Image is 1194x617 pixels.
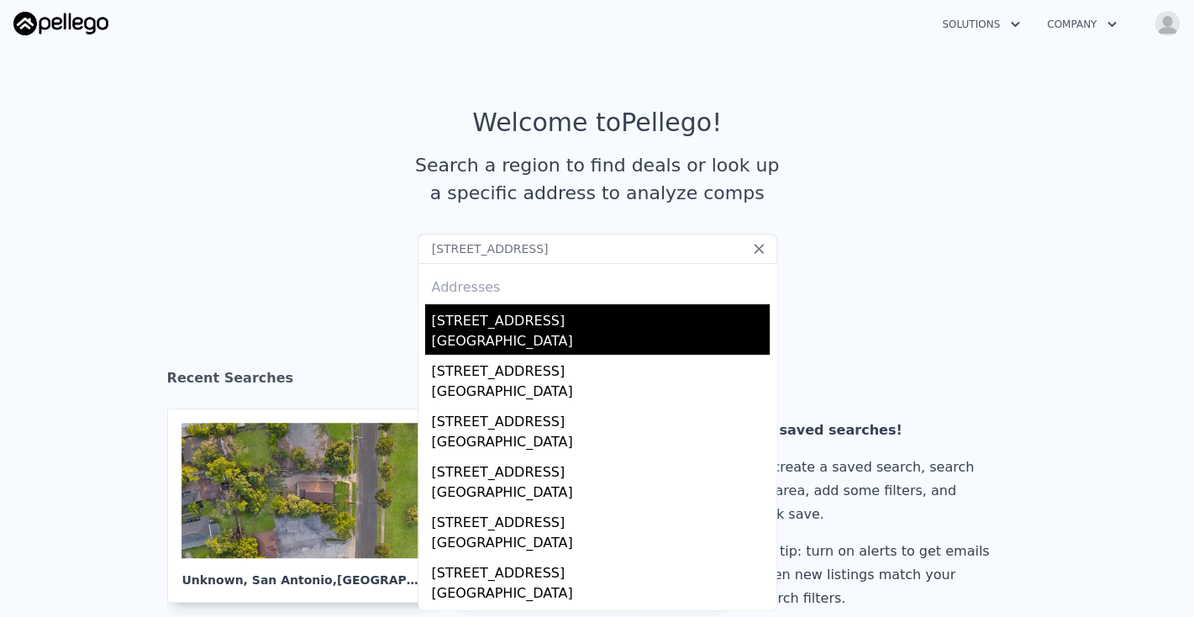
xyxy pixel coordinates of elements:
div: [STREET_ADDRESS] [432,355,770,382]
div: Unknown , San Antonio [181,558,422,588]
div: [GEOGRAPHIC_DATA] [432,583,770,607]
button: Company [1034,9,1130,40]
div: Addresses [425,264,770,304]
div: [GEOGRAPHIC_DATA] [432,432,770,456]
div: [GEOGRAPHIC_DATA] [432,382,770,405]
div: Welcome to Pellego ! [472,108,722,138]
div: Search a region to find deals or look up a specific address to analyze comps [409,151,786,207]
img: avatar [1154,10,1181,37]
button: Solutions [928,9,1034,40]
span: , [GEOGRAPHIC_DATA] 78203 [333,573,520,587]
div: [GEOGRAPHIC_DATA] [432,533,770,556]
div: [GEOGRAPHIC_DATA] [432,331,770,355]
div: [STREET_ADDRESS] [432,456,770,483]
div: Pro tip: turn on alerts to get emails when new listings match your search filters. [754,540,996,610]
div: [STREET_ADDRESS] [432,506,770,533]
div: Recent Searches [167,355,1028,409]
div: [STREET_ADDRESS] [432,556,770,583]
div: [GEOGRAPHIC_DATA] [432,483,770,506]
div: To create a saved search, search an area, add some filters, and click save. [754,456,996,526]
input: Search an address or region... [418,234,777,264]
img: Pellego [13,12,108,35]
div: No saved searches! [754,419,996,442]
div: [STREET_ADDRESS] [432,405,770,432]
a: Unknown, San Antonio,[GEOGRAPHIC_DATA] 78203 [167,409,450,603]
div: [STREET_ADDRESS] [432,304,770,331]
